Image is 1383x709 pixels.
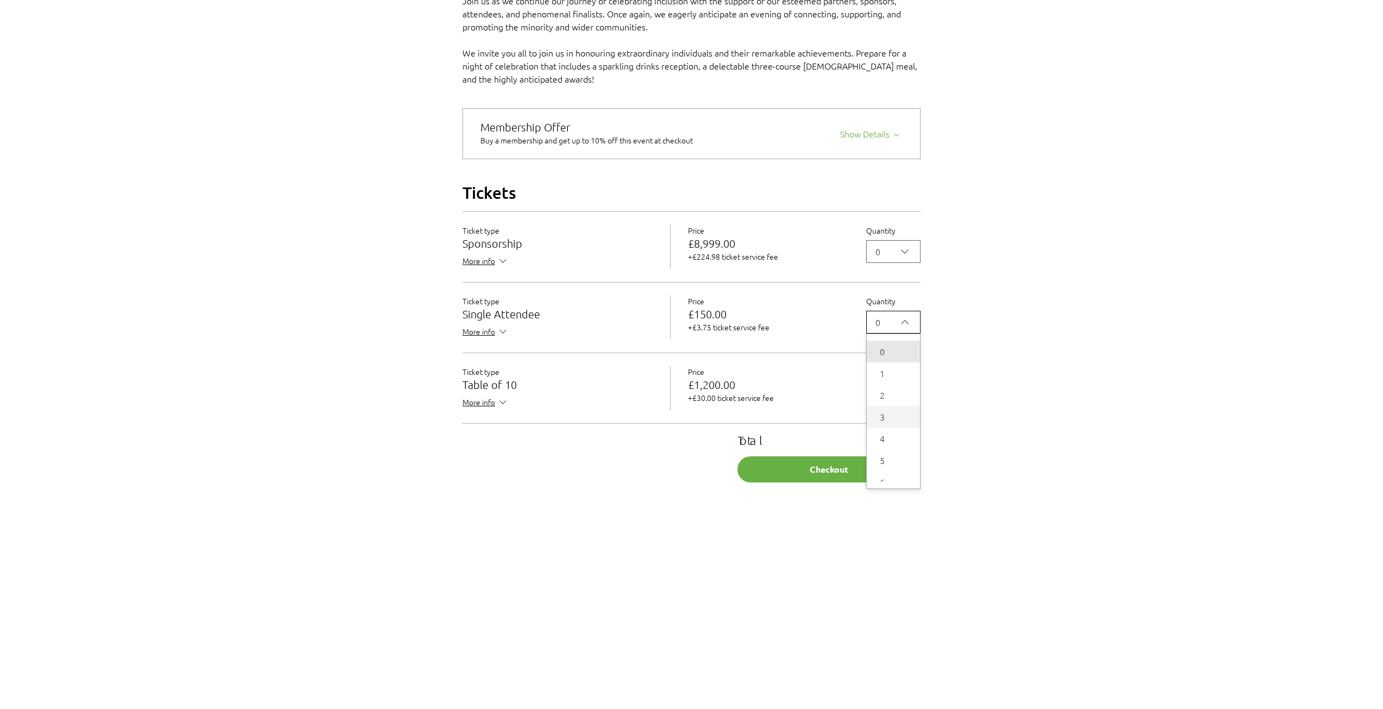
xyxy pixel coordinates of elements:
p: +£30.00 ticket service fee [688,392,849,403]
span: 2 [873,388,913,401]
h2: Tickets [462,182,921,203]
p: £1,200.00 [688,379,849,390]
div: 2 [867,384,920,406]
span: Price [688,296,704,306]
div: Membership Offer [480,122,706,133]
div: 0 [875,316,880,329]
div: 5 [867,449,920,471]
div: 3 [867,406,920,428]
button: More info [462,326,509,340]
div: 0 [867,341,920,362]
iframe: Map [425,526,958,697]
span: 4 [873,432,913,445]
span: 5 [873,454,913,467]
span: We invite you all to join us in honouring extraordinary individuals and their remarkable achievem... [462,47,919,85]
button: More info [462,397,509,410]
span: 1 [873,367,913,380]
button: Show Details [840,124,903,140]
div: Buy a membership and get up to 10% off this event at checkout [480,135,706,146]
p: Total [737,435,766,446]
span: Price [688,225,704,236]
span: Ticket type [462,366,499,377]
label: Quantity [866,296,921,306]
span: Price [688,366,704,377]
p: £8,999.00 [688,238,849,249]
h3: Single Attendee [462,309,653,319]
h3: Table of 10 [462,379,653,390]
span: 6 [873,475,913,488]
label: Quantity [866,225,921,236]
span: Ticket type [462,225,499,236]
button: More info [462,255,509,269]
p: +£3.75 ticket service fee [688,322,849,332]
h3: Sponsorship [462,238,653,249]
div: 1 [867,362,920,384]
p: +£224.98 ticket service fee [688,251,849,262]
span: 0 [873,345,913,358]
span: Ticket type [462,296,499,306]
span: 3 [873,410,913,423]
div: 6 [867,471,920,493]
p: £150.00 [688,309,849,319]
div: 0 [875,245,880,258]
button: Checkout [737,456,921,482]
div: 4 [867,428,920,449]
